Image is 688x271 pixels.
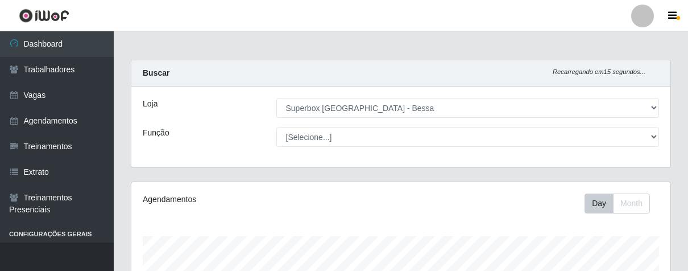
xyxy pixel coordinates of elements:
img: CoreUI Logo [19,9,69,23]
button: Month [613,194,650,213]
strong: Buscar [143,68,169,77]
div: Agendamentos [143,194,348,206]
i: Recarregando em 15 segundos... [553,68,645,75]
label: Função [143,127,169,139]
div: Toolbar with button groups [585,194,659,213]
div: First group [585,194,650,213]
label: Loja [143,98,158,110]
button: Day [585,194,614,213]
